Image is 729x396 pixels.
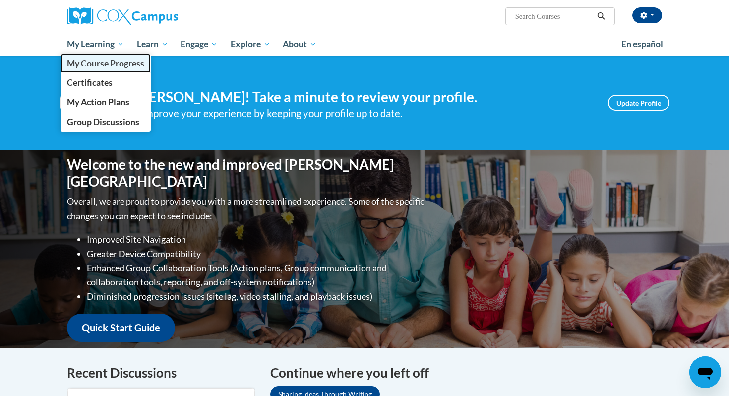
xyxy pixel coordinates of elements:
[283,38,316,50] span: About
[514,10,594,22] input: Search Courses
[61,33,130,56] a: My Learning
[119,89,593,106] h4: Hi [PERSON_NAME]! Take a minute to review your profile.
[594,10,608,22] button: Search
[60,80,104,125] img: Profile Image
[608,95,669,111] a: Update Profile
[231,38,270,50] span: Explore
[67,38,124,50] span: My Learning
[67,156,426,190] h1: Welcome to the new and improved [PERSON_NAME][GEOGRAPHIC_DATA]
[130,33,175,56] a: Learn
[689,356,721,388] iframe: Button to launch messaging window
[67,363,255,383] h4: Recent Discussions
[61,112,151,132] a: Group Discussions
[67,195,426,223] p: Overall, we are proud to provide you with a more streamlined experience. Some of the specific cha...
[87,232,426,247] li: Improved Site Navigation
[270,363,662,383] h4: Continue where you left off
[61,54,151,73] a: My Course Progress
[181,38,218,50] span: Engage
[621,39,663,49] span: En español
[52,33,677,56] div: Main menu
[615,34,669,55] a: En español
[67,117,139,127] span: Group Discussions
[67,314,175,342] a: Quick Start Guide
[67,77,113,88] span: Certificates
[87,247,426,261] li: Greater Device Compatibility
[632,7,662,23] button: Account Settings
[137,38,168,50] span: Learn
[61,92,151,112] a: My Action Plans
[61,73,151,92] a: Certificates
[224,33,277,56] a: Explore
[87,261,426,290] li: Enhanced Group Collaboration Tools (Action plans, Group communication and collaboration tools, re...
[119,105,593,122] div: Help improve your experience by keeping your profile up to date.
[277,33,323,56] a: About
[87,289,426,304] li: Diminished progression issues (site lag, video stalling, and playback issues)
[67,97,129,107] span: My Action Plans
[67,7,178,25] img: Cox Campus
[174,33,224,56] a: Engage
[67,58,144,68] span: My Course Progress
[67,7,255,25] a: Cox Campus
